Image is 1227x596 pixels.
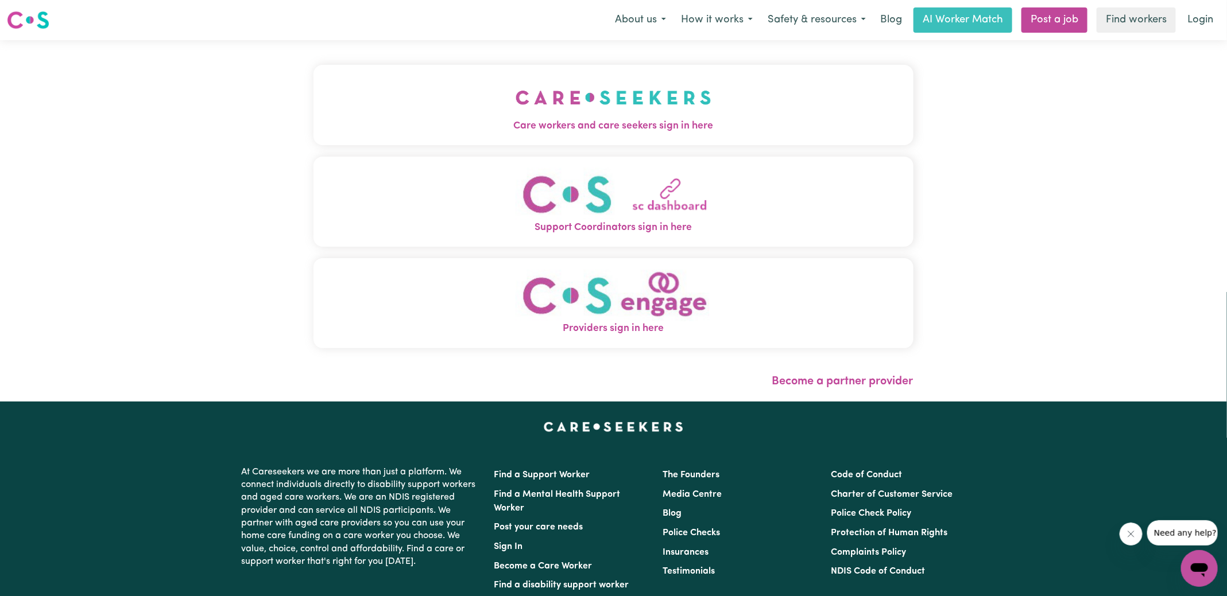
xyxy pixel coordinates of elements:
a: Blog [663,509,682,518]
img: Careseekers logo [7,10,49,30]
iframe: Message from company [1147,520,1218,546]
a: Post a job [1021,7,1087,33]
a: AI Worker Match [914,7,1012,33]
a: Police Checks [663,528,720,537]
a: Complaints Policy [831,548,906,557]
a: The Founders [663,470,719,480]
a: Find a disability support worker [494,581,629,590]
a: Become a partner provider [772,376,914,387]
a: Police Check Policy [831,509,911,518]
a: NDIS Code of Conduct [831,567,925,576]
a: Media Centre [663,490,722,499]
a: Sign In [494,542,523,551]
a: Post your care needs [494,523,583,532]
a: Insurances [663,548,709,557]
span: Care workers and care seekers sign in here [313,119,914,134]
a: Login [1180,7,1220,33]
iframe: Close message [1120,523,1143,546]
button: About us [607,8,674,32]
a: Careseekers logo [7,7,49,33]
a: Become a Care Worker [494,562,593,571]
button: How it works [674,8,760,32]
a: Find a Mental Health Support Worker [494,490,621,513]
a: Charter of Customer Service [831,490,953,499]
a: Careseekers home page [544,422,683,431]
button: Support Coordinators sign in here [313,157,914,247]
a: Code of Conduct [831,470,902,480]
iframe: Button to launch messaging window [1181,550,1218,587]
button: Safety & resources [760,8,873,32]
a: Find workers [1097,7,1176,33]
p: At Careseekers we are more than just a platform. We connect individuals directly to disability su... [242,461,481,573]
button: Providers sign in here [313,258,914,348]
span: Support Coordinators sign in here [313,220,914,235]
span: Providers sign in here [313,321,914,336]
a: Testimonials [663,567,715,576]
a: Blog [873,7,909,33]
a: Find a Support Worker [494,470,590,480]
button: Care workers and care seekers sign in here [313,65,914,145]
a: Protection of Human Rights [831,528,947,537]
